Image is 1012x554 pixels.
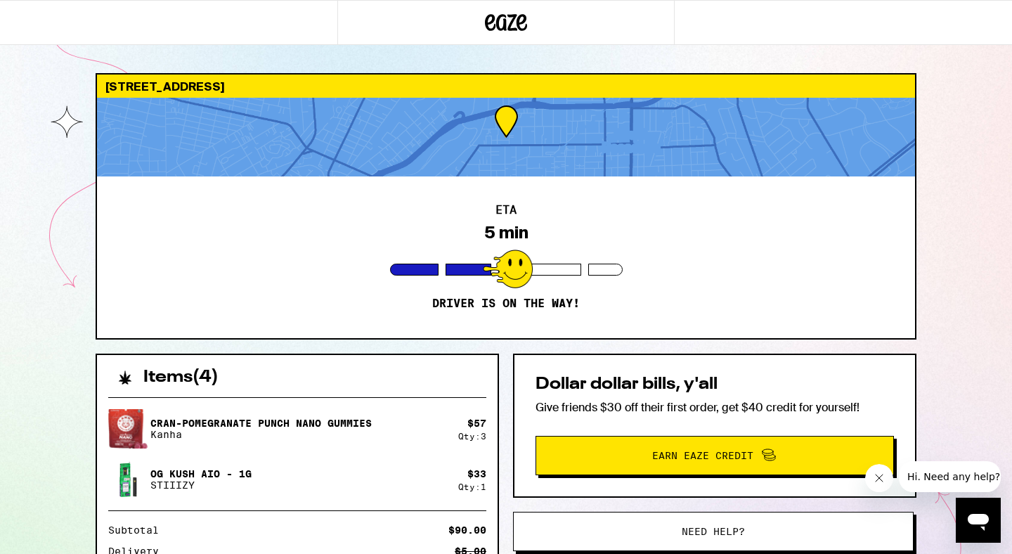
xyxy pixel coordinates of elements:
[150,468,252,479] p: OG Kush AIO - 1g
[956,498,1001,543] iframe: Button to launch messaging window
[495,205,517,216] h2: ETA
[536,376,894,393] h2: Dollar dollar bills, y'all
[458,482,486,491] div: Qty: 1
[484,223,528,243] div: 5 min
[536,400,894,415] p: Give friends $30 off their first order, get $40 credit for yourself!
[150,429,372,440] p: Kanha
[467,468,486,479] div: $ 33
[432,297,580,311] p: Driver is on the way!
[150,479,252,491] p: STIIIZY
[108,408,148,450] img: Cran-Pomegranate Punch Nano Gummies
[448,525,486,535] div: $90.00
[899,461,1001,492] iframe: Message from company
[458,432,486,441] div: Qty: 3
[682,527,745,536] span: Need help?
[513,512,914,551] button: Need help?
[865,464,893,492] iframe: Close message
[108,525,169,535] div: Subtotal
[97,75,915,98] div: [STREET_ADDRESS]
[536,436,894,475] button: Earn Eaze Credit
[652,451,753,460] span: Earn Eaze Credit
[467,418,486,429] div: $ 57
[150,418,372,429] p: Cran-Pomegranate Punch Nano Gummies
[108,460,148,499] img: OG Kush AIO - 1g
[143,369,219,386] h2: Items ( 4 )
